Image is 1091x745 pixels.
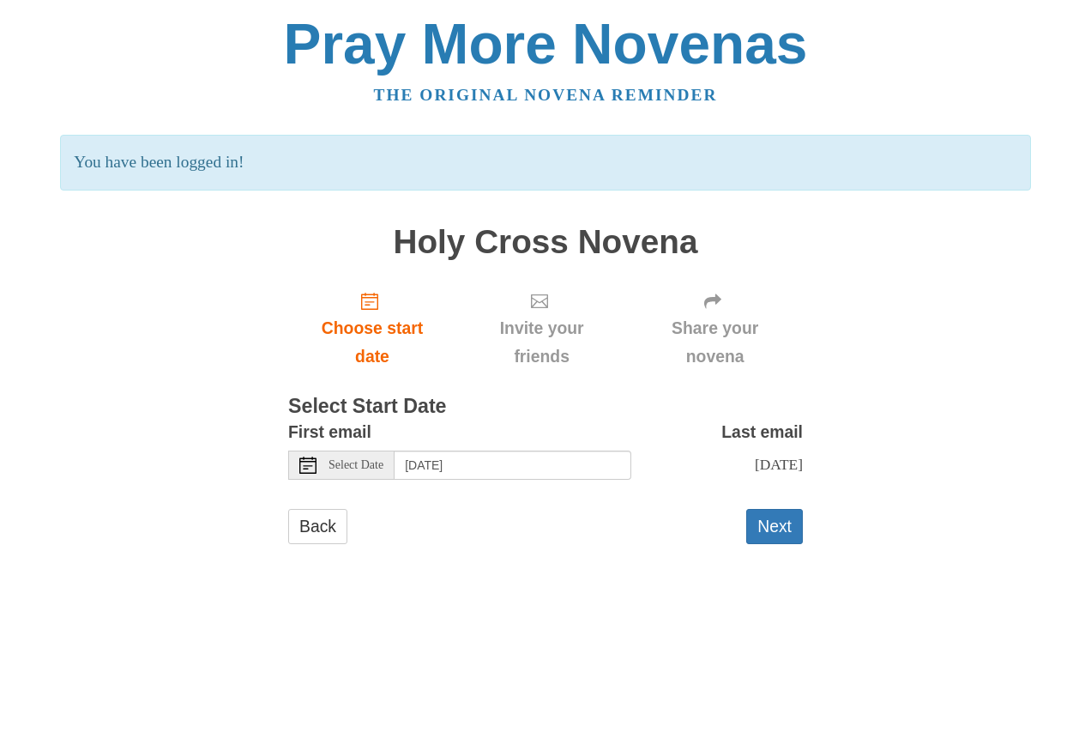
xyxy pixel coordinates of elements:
[60,135,1030,191] p: You have been logged in!
[755,456,803,473] span: [DATE]
[473,314,610,371] span: Invite your friends
[721,418,803,446] label: Last email
[288,509,347,544] a: Back
[284,12,808,76] a: Pray More Novenas
[288,396,803,418] h3: Select Start Date
[329,459,383,471] span: Select Date
[644,314,786,371] span: Share your novena
[305,314,439,371] span: Choose start date
[288,277,456,379] a: Choose start date
[746,509,803,544] button: Next
[288,224,803,261] h1: Holy Cross Novena
[374,86,718,104] a: The original novena reminder
[456,277,627,379] div: Click "Next" to confirm your start date first.
[288,418,371,446] label: First email
[627,277,803,379] div: Click "Next" to confirm your start date first.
